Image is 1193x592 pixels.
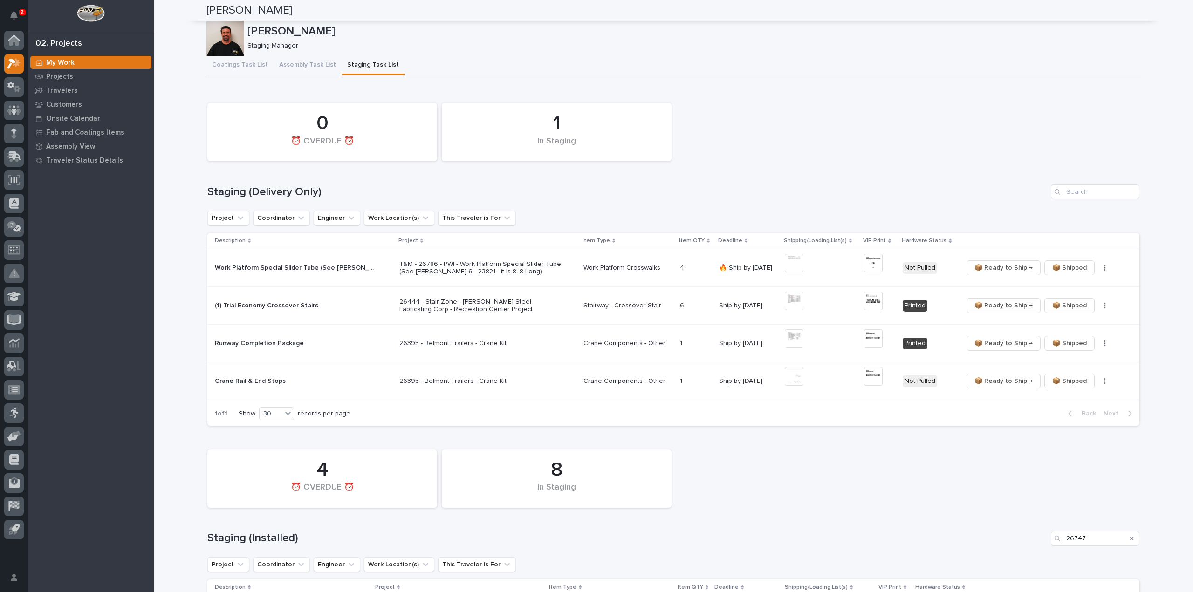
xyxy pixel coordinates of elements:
button: This Traveler is For [438,211,516,225]
button: 📦 Shipped [1044,260,1095,275]
p: Work Platform Crosswalks [583,264,672,272]
span: 📦 Ready to Ship → [974,300,1033,311]
div: Notifications2 [12,11,24,26]
p: 1 of 1 [207,402,235,425]
p: 1 [680,375,684,385]
span: 📦 Ready to Ship → [974,375,1033,387]
p: 🔥 Ship by [DATE] [719,264,777,272]
a: Assembly View [28,139,154,153]
button: Engineer [314,211,360,225]
div: 4 [223,458,421,482]
button: 📦 Ready to Ship → [967,336,1041,351]
div: 1 [458,112,656,135]
tr: (1) Trial Economy Crossover Stairs(1) Trial Economy Crossover Stairs 26444 - Stair Zone - [PERSON... [207,287,1139,325]
button: 📦 Shipped [1044,374,1095,388]
button: Next [1100,409,1139,418]
div: Printed [903,338,927,349]
tr: Work Platform Special Slider Tube (See [PERSON_NAME] 6 - 23821 - it is 8' 8" Long)Work Platform S... [207,249,1139,287]
img: Workspace Logo [77,5,104,22]
p: Crane Components - Other [583,340,672,347]
div: Printed [903,300,927,312]
h2: [PERSON_NAME] [206,4,292,17]
button: 📦 Ready to Ship → [967,374,1041,388]
button: Assembly Task List [274,56,342,75]
h1: Staging (Installed) [207,531,1047,545]
button: 📦 Shipped [1044,336,1095,351]
p: 26395 - Belmont Trailers - Crane Kit [399,340,562,347]
button: Project [207,211,249,225]
p: VIP Print [863,236,886,246]
p: 26444 - Stair Zone - [PERSON_NAME] Steel Fabricating Corp - Recreation Center Project [399,298,562,314]
p: My Work [46,59,75,67]
span: 📦 Ready to Ship → [974,262,1033,273]
span: Next [1104,409,1124,418]
div: 8 [458,458,656,482]
button: Work Location(s) [364,557,434,572]
p: Item QTY [679,236,705,246]
button: Notifications [4,6,24,25]
span: 📦 Shipped [1052,338,1087,349]
p: Stairway - Crossover Stair [583,302,672,310]
tr: Crane Rail & End StopsCrane Rail & End Stops 26395 - Belmont Trailers - Crane KitCrane Components... [207,362,1139,400]
span: 📦 Shipped [1052,262,1087,273]
p: Crane Components - Other [583,377,672,385]
p: Crane Rail & End Stops [215,375,288,385]
p: Deadline [718,236,742,246]
input: Search [1051,531,1139,546]
span: Back [1076,409,1096,418]
p: Projects [46,73,73,81]
button: Coatings Task List [206,56,274,75]
p: 6 [680,300,686,310]
p: Show [239,410,255,418]
button: This Traveler is For [438,557,516,572]
button: 📦 Ready to Ship → [967,260,1041,275]
p: Traveler Status Details [46,157,123,165]
a: Traveler Status Details [28,153,154,167]
p: Assembly View [46,143,95,151]
tr: Runway Completion PackageRunway Completion Package 26395 - Belmont Trailers - Crane KitCrane Comp... [207,325,1139,362]
p: 1 [680,338,684,347]
p: Ship by [DATE] [719,340,777,347]
span: 📦 Shipped [1052,375,1087,387]
p: Description [215,236,246,246]
p: Onsite Calendar [46,115,100,123]
button: Back [1061,409,1100,418]
button: 📦 Shipped [1044,298,1095,313]
span: 📦 Ready to Ship → [974,338,1033,349]
p: Work Platform Special Slider Tube (See Brinkley 6 - 23821 - it is 8' 8" Long) [215,262,380,272]
p: 2 [21,9,24,15]
button: 📦 Ready to Ship → [967,298,1041,313]
span: 📦 Shipped [1052,300,1087,311]
div: In Staging [458,483,656,502]
p: Item Type [583,236,610,246]
a: Onsite Calendar [28,111,154,125]
p: (1) Trial Economy Crossover Stairs [215,300,320,310]
input: Search [1051,184,1139,199]
p: Customers [46,101,82,109]
a: Travelers [28,83,154,97]
div: 02. Projects [35,39,82,49]
button: Project [207,557,249,572]
div: In Staging [458,136,656,156]
p: Shipping/Loading List(s) [784,236,847,246]
div: Not Pulled [903,262,937,274]
p: Project [398,236,418,246]
button: Coordinator [253,211,310,225]
p: Fab and Coatings Items [46,129,124,137]
div: ⏰ OVERDUE ⏰ [223,483,421,502]
button: Engineer [314,557,360,572]
div: 30 [260,409,282,419]
div: 0 [223,112,421,135]
p: Ship by [DATE] [719,377,777,385]
p: 26395 - Belmont Trailers - Crane Kit [399,377,562,385]
h1: Staging (Delivery Only) [207,185,1047,199]
p: Staging Manager [247,42,1133,50]
p: records per page [298,410,350,418]
p: Travelers [46,87,78,95]
a: Customers [28,97,154,111]
div: ⏰ OVERDUE ⏰ [223,136,421,156]
p: 4 [680,262,686,272]
button: Coordinator [253,557,310,572]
